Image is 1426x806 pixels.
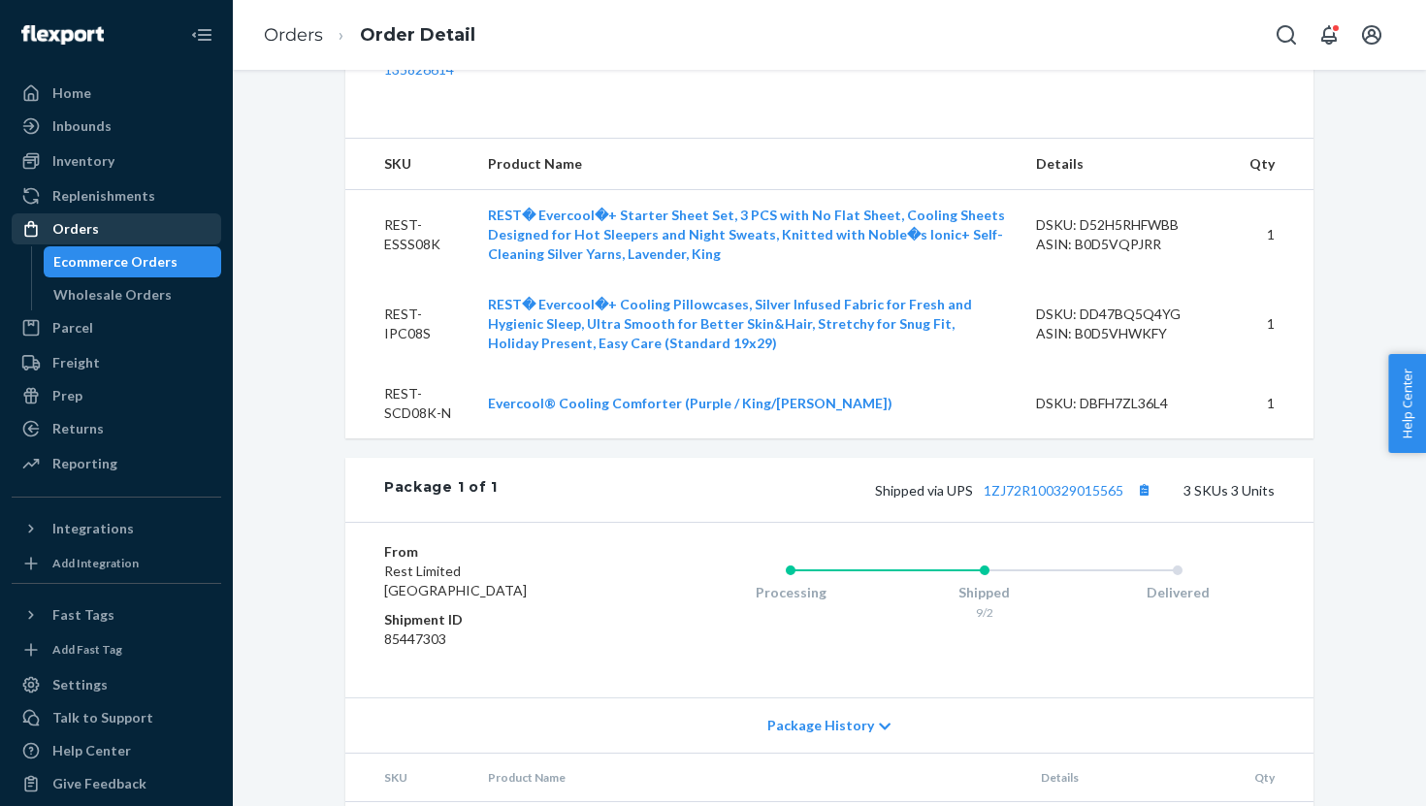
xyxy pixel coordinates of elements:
td: REST-ESSS08K [345,190,472,280]
a: Add Integration [12,552,221,575]
a: Freight [12,347,221,378]
button: Open Search Box [1267,16,1306,54]
a: Home [12,78,221,109]
a: Evercool® Cooling Comforter (Purple / King/[PERSON_NAME]) [488,395,892,411]
div: Inventory [52,151,114,171]
span: Package History [767,716,874,735]
th: SKU [345,139,472,190]
th: Qty [1239,754,1313,802]
dt: Shipment ID [384,610,616,629]
div: Add Integration [52,555,139,571]
div: ASIN: B0D5VHWKFY [1036,324,1218,343]
div: Home [52,83,91,103]
div: Give Feedback [52,774,146,793]
button: Open account menu [1352,16,1391,54]
button: Help Center [1388,354,1426,453]
a: Prep [12,380,221,411]
div: 3 SKUs 3 Units [498,477,1275,502]
a: Returns [12,413,221,444]
div: Help Center [52,741,131,760]
div: Delivered [1081,583,1275,602]
dt: From [384,542,616,562]
div: 9/2 [888,604,1082,621]
th: Details [1021,139,1234,190]
td: REST-SCD08K-N [345,369,472,438]
a: Order Detail [360,24,475,46]
a: Reporting [12,448,221,479]
a: Talk to Support [12,702,221,733]
th: Product Name [472,139,1021,190]
div: Package 1 of 1 [384,477,498,502]
th: Qty [1234,139,1313,190]
div: Returns [52,419,104,438]
div: Fast Tags [52,605,114,625]
th: SKU [345,754,472,802]
button: Copy tracking number [1131,477,1156,502]
a: Inbounds [12,111,221,142]
a: Ecommerce Orders [44,246,222,277]
td: 1 [1234,279,1313,369]
span: Shipped via UPS [875,482,1156,499]
div: Shipped [888,583,1082,602]
div: Orders [52,219,99,239]
a: REST� Evercool�+ Starter Sheet Set, 3 PCS with No Flat Sheet, Cooling Sheets Designed for Hot Sle... [488,207,1005,262]
button: Close Navigation [182,16,221,54]
button: Fast Tags [12,599,221,630]
span: Rest Limited [GEOGRAPHIC_DATA] [384,563,527,598]
div: Wholesale Orders [53,285,172,305]
div: Settings [52,675,108,694]
button: Give Feedback [12,768,221,799]
a: 1ZJ72R100329015565 [984,482,1123,499]
a: Parcel [12,312,221,343]
div: Add Fast Tag [52,641,122,658]
td: 1 [1234,190,1313,280]
div: Inbounds [52,116,112,136]
a: Settings [12,669,221,700]
a: Orders [12,213,221,244]
a: Orders [264,24,323,46]
div: DSKU: DBFH7ZL36L4 [1036,394,1218,413]
div: Replenishments [52,186,155,206]
div: DSKU: DD47BQ5Q4YG [1036,305,1218,324]
div: Ecommerce Orders [53,252,178,272]
div: Processing [694,583,888,602]
td: REST-IPC08S [345,279,472,369]
button: Open notifications [1310,16,1348,54]
div: ASIN: B0D5VQPJRR [1036,235,1218,254]
div: Integrations [52,519,134,538]
div: Freight [52,353,100,372]
button: Integrations [12,513,221,544]
a: Replenishments [12,180,221,211]
th: Details [1025,754,1239,802]
a: Help Center [12,735,221,766]
div: Prep [52,386,82,405]
a: Add Fast Tag [12,638,221,661]
a: REST� Evercool�+ Cooling Pillowcases, Silver Infused Fabric for Fresh and Hygienic Sleep, Ultra S... [488,296,972,351]
a: Wholesale Orders [44,279,222,310]
th: Product Name [472,754,1025,802]
ol: breadcrumbs [248,7,491,64]
td: 1 [1234,369,1313,438]
div: DSKU: D52H5RHFWBB [1036,215,1218,235]
img: Flexport logo [21,25,104,45]
dd: 85447303 [384,629,616,649]
a: Inventory [12,145,221,177]
div: Parcel [52,318,93,338]
div: Talk to Support [52,708,153,727]
div: Reporting [52,454,117,473]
